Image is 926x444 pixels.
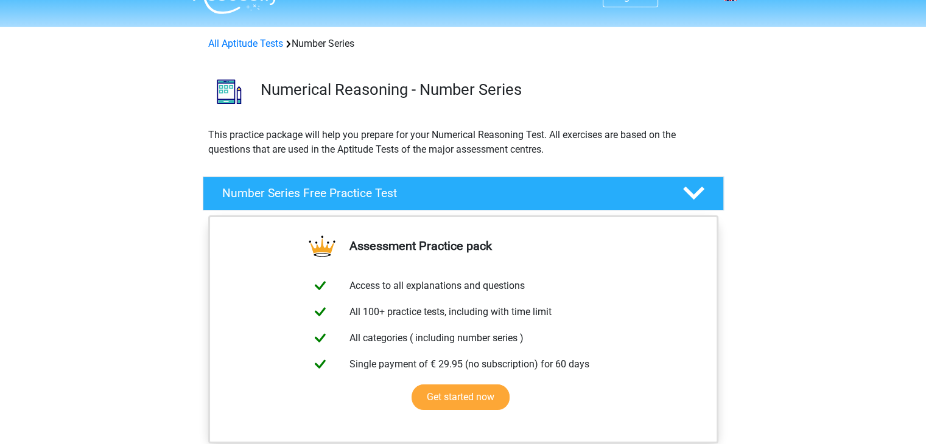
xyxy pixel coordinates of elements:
[222,186,663,200] h4: Number Series Free Practice Test
[412,384,510,410] a: Get started now
[208,128,718,157] p: This practice package will help you prepare for your Numerical Reasoning Test. All exercises are ...
[261,80,714,99] h3: Numerical Reasoning - Number Series
[203,66,255,117] img: number series
[198,176,729,210] a: Number Series Free Practice Test
[203,36,723,51] div: Number Series
[208,38,283,49] a: All Aptitude Tests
